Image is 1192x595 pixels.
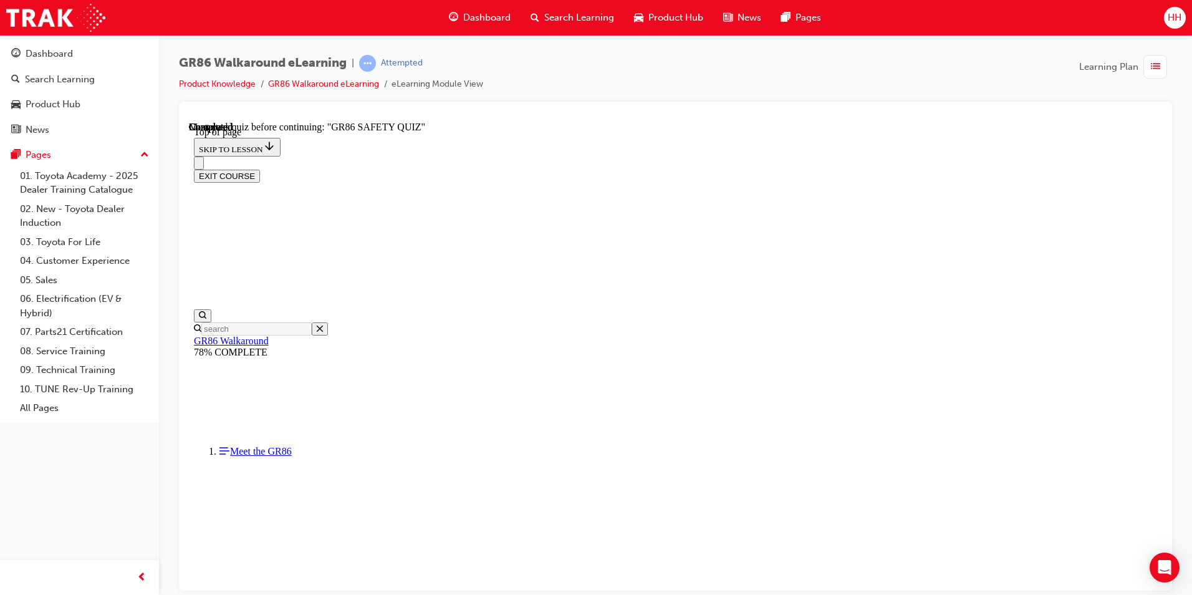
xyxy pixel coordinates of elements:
a: pages-iconPages [771,5,831,31]
div: 78% COMPLETE [5,225,968,236]
button: Pages [5,143,154,167]
span: guage-icon [449,10,458,26]
a: Search Learning [5,68,154,91]
span: car-icon [11,99,21,110]
span: guage-icon [11,49,21,60]
a: Product Hub [5,93,154,116]
button: Learning Plan [1079,55,1172,79]
span: car-icon [634,10,643,26]
div: Top of page [5,5,968,16]
span: Search Learning [544,11,614,25]
span: SKIP TO LESSON [10,23,87,32]
span: GR86 Walkaround eLearning [179,56,347,70]
a: 04. Customer Experience [15,251,154,271]
a: 03. Toyota For Life [15,233,154,252]
a: Product Knowledge [179,79,256,89]
span: pages-icon [11,150,21,161]
a: News [5,119,154,142]
span: news-icon [723,10,733,26]
a: GR86 Walkaround eLearning [268,79,379,89]
div: Dashboard [26,47,73,61]
a: car-iconProduct Hub [624,5,713,31]
span: Learning Plan [1079,60,1138,74]
a: All Pages [15,399,154,418]
li: eLearning Module View [392,77,483,92]
span: learningRecordVerb_ATTEMPT-icon [359,55,376,72]
span: Pages [795,11,821,25]
span: up-icon [140,147,149,163]
a: 08. Service Training [15,342,154,361]
button: DashboardSearch LearningProduct HubNews [5,40,154,143]
a: 02. New - Toyota Dealer Induction [15,200,154,233]
span: Dashboard [463,11,511,25]
div: Open Intercom Messenger [1150,553,1180,583]
a: 07. Parts21 Certification [15,322,154,342]
div: Attempted [381,57,423,69]
span: HH [1168,11,1181,25]
div: Search Learning [25,72,95,87]
a: 06. Electrification (EV & Hybrid) [15,289,154,322]
a: 01. Toyota Academy - 2025 Dealer Training Catalogue [15,167,154,200]
button: HH [1164,7,1186,29]
a: guage-iconDashboard [439,5,521,31]
a: 09. Technical Training [15,360,154,380]
span: news-icon [11,125,21,136]
a: search-iconSearch Learning [521,5,624,31]
span: News [738,11,761,25]
a: GR86 Walkaround [5,214,80,225]
button: Open search menu [5,188,22,201]
a: Dashboard [5,42,154,65]
span: | [352,56,354,70]
span: Product Hub [648,11,703,25]
span: list-icon [1151,59,1160,75]
input: Search [12,201,123,214]
button: SKIP TO LESSON [5,16,92,35]
button: EXIT COURSE [5,48,71,61]
span: pages-icon [781,10,791,26]
button: Close search menu [123,201,139,214]
div: News [26,123,49,137]
img: Trak [6,4,105,32]
span: prev-icon [137,570,147,586]
div: Product Hub [26,97,80,112]
a: 05. Sales [15,271,154,290]
div: Pages [26,148,51,162]
a: news-iconNews [713,5,771,31]
a: 10. TUNE Rev-Up Training [15,380,154,399]
button: Close navigation menu [5,35,15,48]
span: search-icon [531,10,539,26]
span: search-icon [11,74,20,85]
